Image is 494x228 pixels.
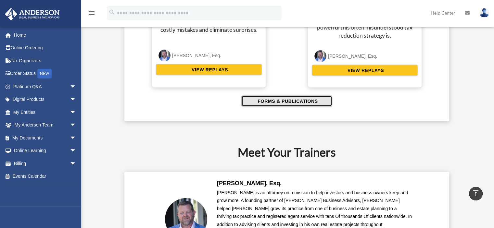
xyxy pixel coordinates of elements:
a: Online Ordering [5,42,86,54]
b: [PERSON_NAME], Esq. [217,180,282,186]
i: vertical_align_top [472,189,480,197]
span: VIEW REPLAYS [346,67,384,74]
a: FORMS & PUBLICATIONS [131,96,443,107]
i: search [108,9,116,16]
span: arrow_drop_down [70,106,83,119]
a: Online Learningarrow_drop_down [5,144,86,157]
a: Order StatusNEW [5,67,86,80]
a: menu [88,11,95,17]
a: vertical_align_top [469,187,483,200]
a: Home [5,29,86,42]
a: Platinum Q&Aarrow_drop_down [5,80,86,93]
i: menu [88,9,95,17]
div: NEW [37,69,52,78]
a: Events Calendar [5,170,86,183]
span: arrow_drop_down [70,144,83,158]
button: FORMS & PUBLICATIONS [241,96,332,107]
span: arrow_drop_down [70,93,83,106]
button: VIEW REPLAYS [312,65,418,76]
span: arrow_drop_down [70,131,83,145]
img: Toby-circle-head.png [314,50,326,62]
span: arrow_drop_down [70,80,83,93]
img: Toby-circle-head.png [158,50,171,62]
a: My Anderson Teamarrow_drop_down [5,119,86,132]
h2: Meet Your Trainers [92,144,482,160]
span: arrow_drop_down [70,119,83,132]
img: Anderson Advisors Platinum Portal [3,8,62,20]
div: [PERSON_NAME], Esq. [328,52,377,60]
img: User Pic [479,8,489,18]
a: Tax Organizers [5,54,86,67]
a: My Entitiesarrow_drop_down [5,106,86,119]
span: FORMS & PUBLICATIONS [256,98,318,104]
span: VIEW REPLAYS [190,66,228,73]
a: Billingarrow_drop_down [5,157,86,170]
button: VIEW REPLAYS [156,64,262,75]
a: My Documentsarrow_drop_down [5,131,86,144]
a: Digital Productsarrow_drop_down [5,93,86,106]
div: [PERSON_NAME], Esq. [172,52,221,60]
span: arrow_drop_down [70,157,83,170]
